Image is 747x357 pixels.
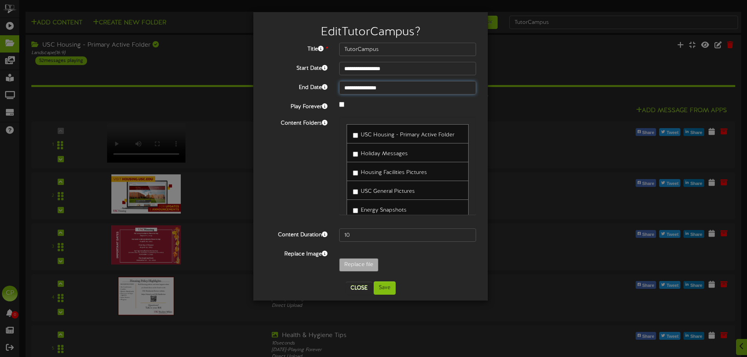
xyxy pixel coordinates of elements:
[259,81,333,92] label: End Date
[339,228,476,242] input: 15
[259,248,333,258] label: Replace Image
[339,43,476,56] input: Title
[353,152,358,157] input: Holiday Messages
[374,281,396,295] button: Save
[265,26,476,39] h2: Edit TutorCampus ?
[259,117,333,127] label: Content Folders
[353,170,358,176] input: Housing Facilities Pictures
[259,228,333,239] label: Content Duration
[361,151,408,157] span: Holiday Messages
[361,207,407,213] span: Energy Snapshots
[361,132,454,138] span: USC Housing - Primary Active Folder
[346,282,372,294] button: Close
[259,62,333,72] label: Start Date
[259,43,333,53] label: Title
[361,170,427,176] span: Housing Facilities Pictures
[259,100,333,111] label: Play Forever
[353,133,358,138] input: USC Housing - Primary Active Folder
[353,189,358,194] input: USC General Pictures
[353,208,358,213] input: Energy Snapshots
[361,188,415,194] span: USC General Pictures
